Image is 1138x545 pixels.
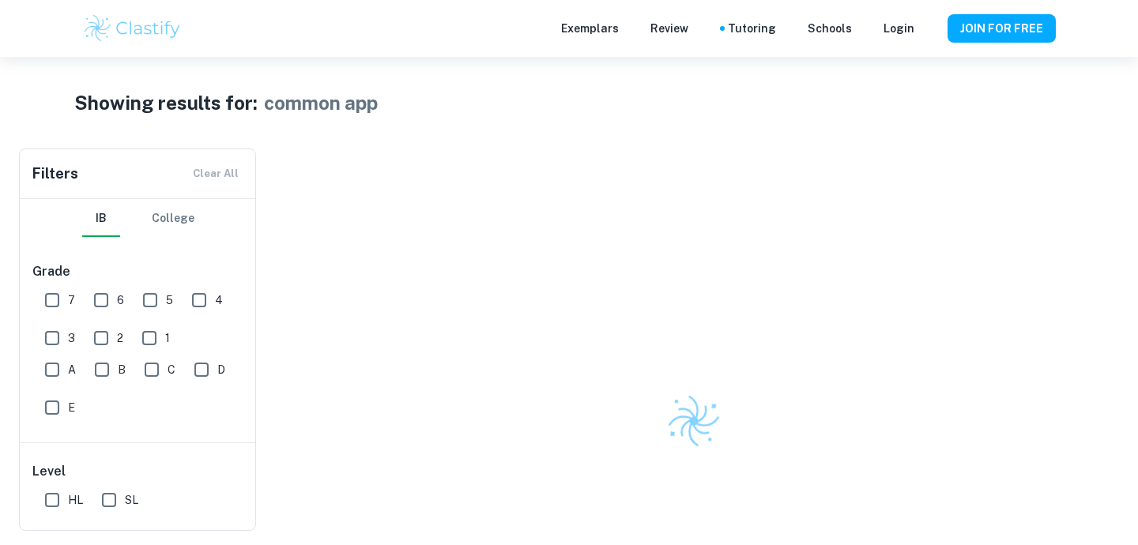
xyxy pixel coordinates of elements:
h1: common app [264,88,378,117]
a: Login [884,20,914,37]
h6: Filters [32,163,78,185]
span: SL [125,491,138,509]
span: 5 [166,291,173,309]
span: 4 [215,291,223,309]
p: Review [650,20,688,37]
span: 7 [68,291,75,309]
h6: Level [32,462,244,481]
div: Filter type choice [82,199,194,237]
h6: Grade [32,262,244,281]
button: JOIN FOR FREE [948,14,1056,43]
h1: Showing results for: [74,88,258,117]
a: Tutoring [728,20,776,37]
img: Clastify logo [663,390,725,452]
span: 3 [68,329,75,347]
span: B [118,361,126,378]
button: College [152,199,194,237]
button: Help and Feedback [927,24,935,32]
span: 2 [117,329,123,347]
span: C [168,361,175,378]
span: HL [68,491,83,509]
img: Clastify logo [82,13,183,44]
span: E [68,399,75,416]
span: A [68,361,76,378]
span: 6 [117,291,124,309]
p: Exemplars [561,20,619,37]
button: IB [82,199,120,237]
span: 1 [165,329,170,347]
a: Schools [808,20,852,37]
span: D [217,361,225,378]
